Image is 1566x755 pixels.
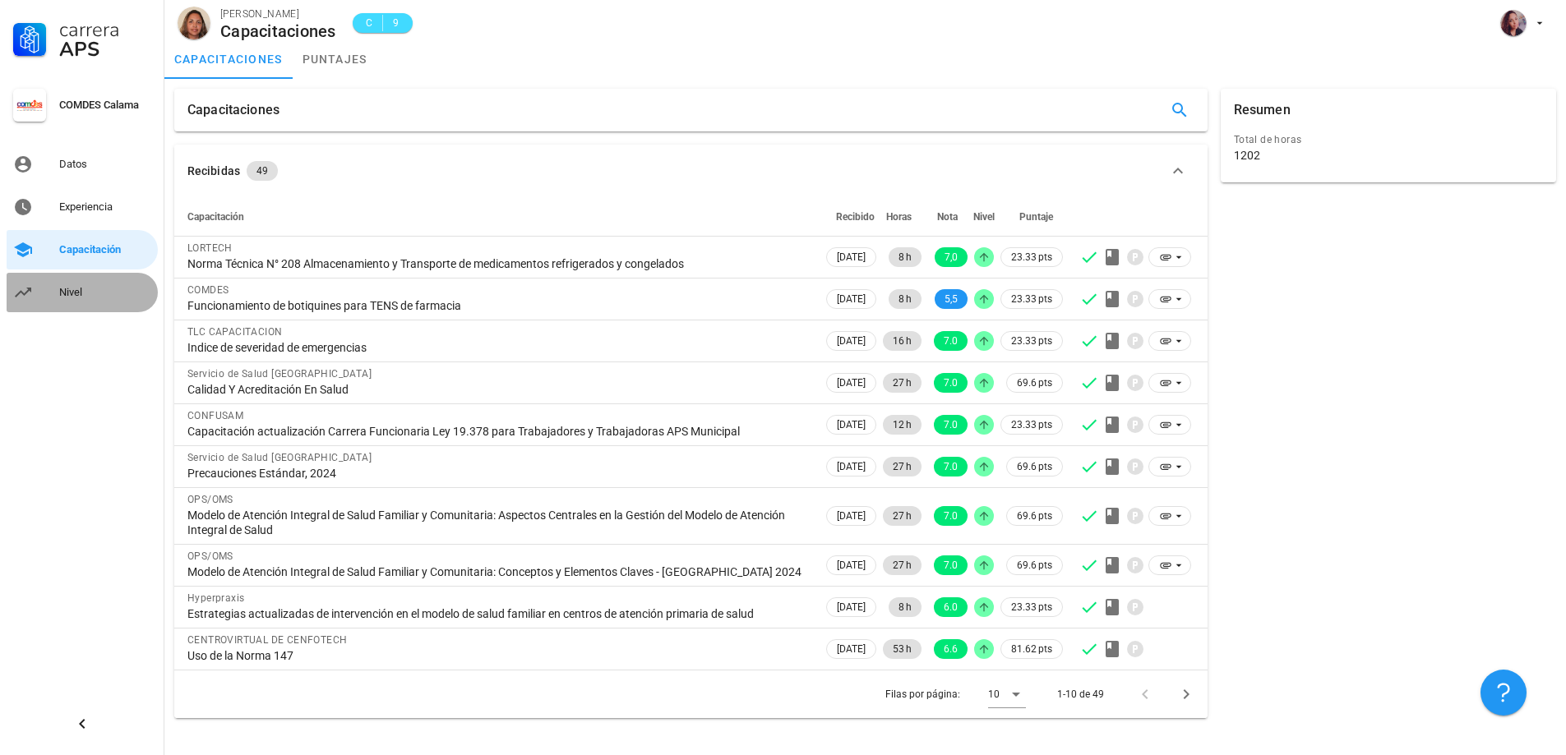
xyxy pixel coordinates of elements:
[893,457,912,476] span: 27 h
[187,284,229,296] span: COMDES
[187,564,810,579] div: Modelo de Atención Integral de Salud Familiar y Comunitaria: Conceptos y Elementos Claves - [GEOG...
[823,197,880,237] th: Recibido
[187,368,372,380] span: Servicio de Salud [GEOGRAPHIC_DATA]
[988,681,1026,707] div: 10Filas por página:
[837,556,866,574] span: [DATE]
[174,197,823,237] th: Capacitación
[837,374,866,392] span: [DATE]
[1017,508,1052,524] span: 69.6 pts
[1011,599,1052,615] span: 23.33 pts
[988,687,1000,702] div: 10
[187,242,233,254] span: LORTECH
[187,606,810,621] div: Estrategias actualizadas de intervención en el modelo de salud familiar en centros de atención pr...
[174,145,1208,197] button: Recibidas 49
[187,326,282,338] span: TLC CAPACITACION
[1057,687,1104,702] div: 1-10 de 49
[187,494,233,505] span: OPS/OMS
[836,211,875,223] span: Recibido
[837,416,866,434] span: [DATE]
[893,331,912,351] span: 16 h
[59,243,151,256] div: Capacitación
[925,197,971,237] th: Nota
[187,592,244,604] span: Hyperpraxis
[7,145,158,184] a: Datos
[1017,458,1052,475] span: 69.6 pts
[187,634,347,646] span: CENTROVIRTUAL DE CENFOTECH
[187,162,240,180] div: Recibidas
[893,639,912,659] span: 53 h
[837,507,866,525] span: [DATE]
[187,550,233,562] span: OPS/OMS
[59,158,151,171] div: Datos
[973,211,995,223] span: Nivel
[898,289,912,309] span: 8 h
[59,286,151,299] div: Nivel
[893,555,912,575] span: 27 h
[187,298,810,313] div: Funcionamiento de botiquines para TENS de farmacia
[880,197,925,237] th: Horas
[944,415,958,435] span: 7.0
[893,506,912,526] span: 27 h
[187,89,279,131] div: Capacitaciones
[944,457,958,476] span: 7.0
[59,200,151,214] div: Experiencia
[1017,375,1052,391] span: 69.6 pts
[293,39,377,79] a: puntajes
[1500,10,1527,36] div: avatar
[893,415,912,435] span: 12 h
[1234,89,1291,131] div: Resumen
[885,670,1026,718] div: Filas por página:
[363,15,376,31] span: C
[7,273,158,312] a: Nivel
[937,211,958,223] span: Nota
[164,39,293,79] a: capacitaciones
[944,597,958,617] span: 6.0
[1234,148,1260,163] div: 1202
[837,332,866,350] span: [DATE]
[997,197,1066,237] th: Puntaje
[1234,131,1543,148] div: Total de horas
[1011,249,1052,265] span: 23.33 pts
[898,247,912,267] span: 8 h
[944,639,958,659] span: 6.6
[945,247,958,267] span: 7,0
[187,452,372,463] span: Servicio de Salud [GEOGRAPHIC_DATA]
[944,506,958,526] span: 7.0
[945,289,958,309] span: 5,5
[187,211,244,223] span: Capacitación
[59,39,151,59] div: APS
[187,256,810,271] div: Norma Técnica N° 208 Almacenamiento y Transporte de medicamentos refrigerados y congelados
[886,211,912,223] span: Horas
[1011,333,1052,349] span: 23.33 pts
[837,640,866,658] span: [DATE]
[1019,211,1053,223] span: Puntaje
[187,466,810,481] div: Precauciones Estándar, 2024
[1011,417,1052,433] span: 23.33 pts
[220,6,336,22] div: [PERSON_NAME]
[187,410,243,421] span: CONFUSAM
[1011,641,1052,657] span: 81.62 pts
[7,230,158,269] a: Capacitación
[1017,557,1052,573] span: 69.6 pts
[59,20,151,39] div: Carrera
[178,7,210,39] div: avatar
[187,340,810,355] div: Indice de severidad de emergencias
[187,424,810,439] div: Capacitación actualización Carrera Funcionaria Ley 19.378 para Trabajadores y Trabajadoras APS Mu...
[944,555,958,575] span: 7.0
[187,382,810,397] div: Calidad Y Acreditación En Salud
[390,15,403,31] span: 9
[837,598,866,616] span: [DATE]
[256,161,268,181] span: 49
[837,290,866,308] span: [DATE]
[187,648,810,663] div: Uso de la Norma 147
[1171,679,1201,709] button: Página siguiente
[220,22,336,40] div: Capacitaciones
[7,187,158,227] a: Experiencia
[837,248,866,266] span: [DATE]
[59,99,151,112] div: COMDES Calama
[898,597,912,617] span: 8 h
[893,373,912,393] span: 27 h
[1011,291,1052,307] span: 23.33 pts
[944,331,958,351] span: 7.0
[187,508,810,537] div: Modelo de Atención Integral de Salud Familiar y Comunitaria: Aspectos Centrales en la Gestión del...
